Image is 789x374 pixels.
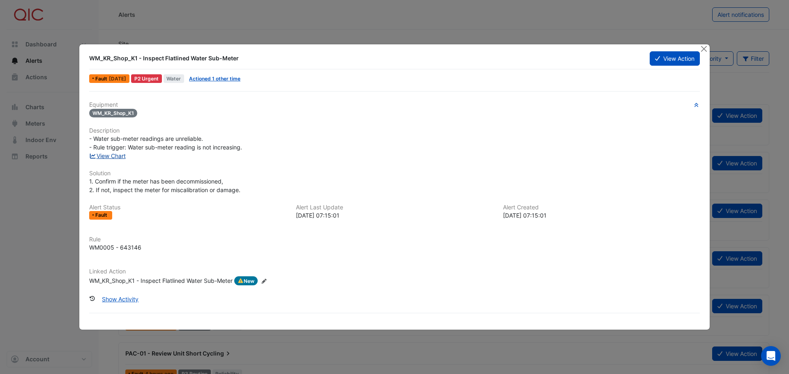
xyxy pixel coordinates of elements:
[189,76,240,82] a: Actioned 1 other time
[234,276,258,285] span: New
[89,268,700,275] h6: Linked Action
[89,236,700,243] h6: Rule
[89,152,126,159] a: View Chart
[89,178,240,193] span: 1. Confirm if the meter has been decommissioned, 2. If not, inspect the meter for miscalibration ...
[89,127,700,134] h6: Description
[164,74,185,83] span: Water
[95,76,109,81] span: Fault
[89,135,242,151] span: - Water sub-meter readings are unreliable. - Rule trigger: Water sub-meter reading is not increas...
[761,346,781,366] div: Open Intercom Messenger
[699,44,708,53] button: Close
[261,278,267,284] fa-icon: Edit Linked Action
[97,292,144,306] button: Show Activity
[89,170,700,177] h6: Solution
[89,101,700,108] h6: Equipment
[109,76,126,82] span: Thu 09-Oct-2025 07:15 AEST
[89,276,233,285] div: WM_KR_Shop_K1 - Inspect Flatlined Water Sub-Meter
[89,204,286,211] h6: Alert Status
[95,213,109,218] span: Fault
[296,211,493,220] div: [DATE] 07:15:01
[89,243,141,252] div: WM0005 - 643146
[650,51,700,66] button: View Action
[131,74,162,83] div: P2 Urgent
[89,109,137,117] span: WM_KR_Shop_K1
[296,204,493,211] h6: Alert Last Update
[503,204,700,211] h6: Alert Created
[503,211,700,220] div: [DATE] 07:15:01
[89,54,640,62] div: WM_KR_Shop_K1 - Inspect Flatlined Water Sub-Meter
